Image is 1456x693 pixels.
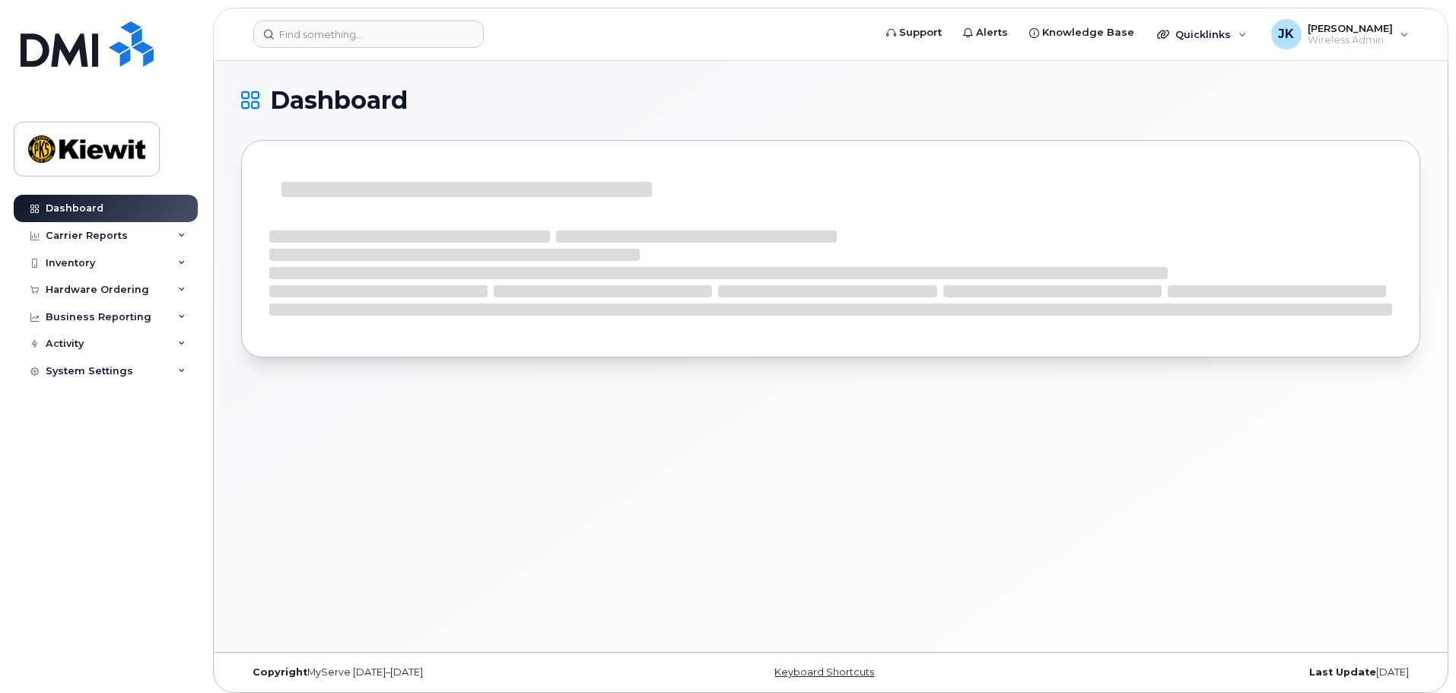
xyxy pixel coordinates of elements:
strong: Copyright [253,666,307,678]
span: Dashboard [270,89,408,112]
strong: Last Update [1309,666,1376,678]
a: Keyboard Shortcuts [774,666,874,678]
div: [DATE] [1027,666,1420,679]
div: MyServe [DATE]–[DATE] [241,666,634,679]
